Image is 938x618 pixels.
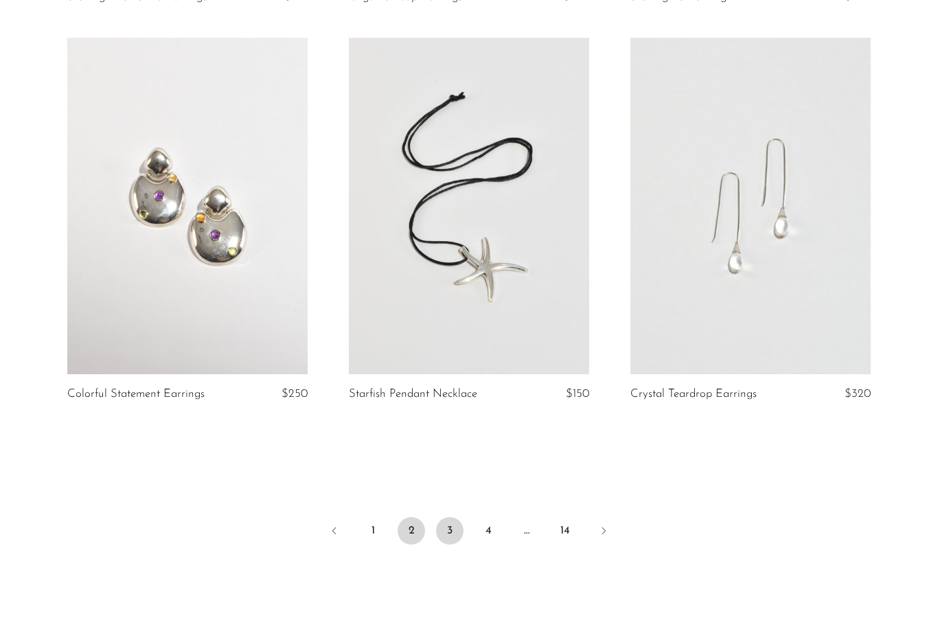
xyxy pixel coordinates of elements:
[590,517,617,547] a: Next
[349,388,477,400] a: Starfish Pendant Necklace
[67,388,205,400] a: Colorful Statement Earrings
[474,517,502,545] a: 4
[282,388,308,400] span: $250
[513,517,540,545] span: …
[398,517,425,545] span: 2
[321,517,348,547] a: Previous
[436,517,464,545] a: 3
[566,388,589,400] span: $150
[551,517,579,545] a: 14
[630,388,757,400] a: Crystal Teardrop Earrings
[845,388,871,400] span: $320
[359,517,387,545] a: 1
